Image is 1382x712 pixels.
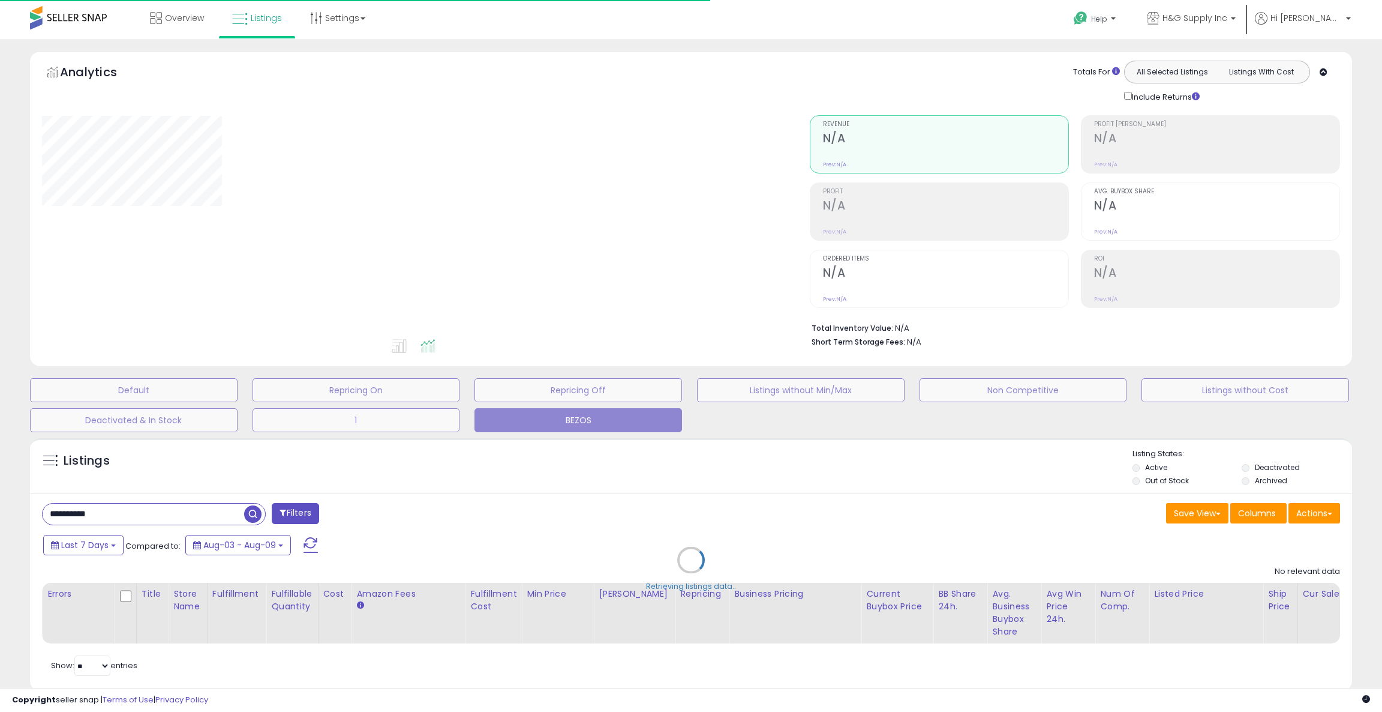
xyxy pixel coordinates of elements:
[812,320,1331,334] li: N/A
[1128,64,1217,80] button: All Selected Listings
[823,295,846,303] small: Prev: N/A
[812,323,893,333] b: Total Inventory Value:
[823,228,846,235] small: Prev: N/A
[30,408,238,432] button: Deactivated & In Stock
[30,378,238,402] button: Default
[1094,189,1339,195] span: Avg. Buybox Share
[1162,12,1227,24] span: H&G Supply Inc
[253,378,460,402] button: Repricing On
[474,378,682,402] button: Repricing Off
[1094,161,1117,168] small: Prev: N/A
[823,199,1068,215] h2: N/A
[1073,11,1088,26] i: Get Help
[1270,12,1342,24] span: Hi [PERSON_NAME]
[823,256,1068,262] span: Ordered Items
[823,121,1068,128] span: Revenue
[1094,131,1339,148] h2: N/A
[1091,14,1107,24] span: Help
[1141,378,1349,402] button: Listings without Cost
[1094,121,1339,128] span: Profit [PERSON_NAME]
[12,695,208,706] div: seller snap | |
[1094,228,1117,235] small: Prev: N/A
[823,161,846,168] small: Prev: N/A
[1094,266,1339,282] h2: N/A
[165,12,204,24] span: Overview
[823,131,1068,148] h2: N/A
[1064,2,1128,39] a: Help
[1073,67,1120,78] div: Totals For
[907,336,921,348] span: N/A
[12,694,56,705] strong: Copyright
[646,581,736,592] div: Retrieving listings data..
[823,266,1068,282] h2: N/A
[253,408,460,432] button: 1
[474,408,682,432] button: BEZOS
[1216,64,1306,80] button: Listings With Cost
[1115,89,1214,103] div: Include Returns
[1094,295,1117,303] small: Prev: N/A
[812,337,905,347] b: Short Term Storage Fees:
[1094,256,1339,262] span: ROI
[697,378,905,402] button: Listings without Min/Max
[60,64,140,83] h5: Analytics
[1255,12,1351,39] a: Hi [PERSON_NAME]
[1094,199,1339,215] h2: N/A
[823,189,1068,195] span: Profit
[251,12,282,24] span: Listings
[920,378,1127,402] button: Non Competitive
